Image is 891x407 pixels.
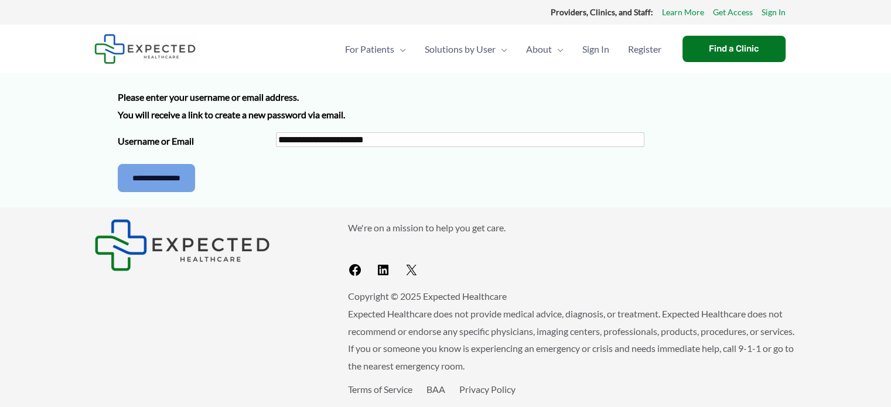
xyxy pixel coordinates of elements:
[762,5,786,20] a: Sign In
[348,219,797,237] p: We're on a mission to help you get care.
[336,29,415,70] a: For PatientsMenu Toggle
[348,308,794,371] span: Expected Healthcare does not provide medical advice, diagnosis, or treatment. Expected Healthcare...
[118,88,774,123] p: Please enter your username or email address. You will receive a link to create a new password via...
[526,29,552,70] span: About
[425,29,496,70] span: Solutions by User
[348,219,797,282] aside: Footer Widget 2
[118,132,276,150] label: Username or Email
[551,7,653,17] strong: Providers, Clinics, and Staff:
[582,29,609,70] span: Sign In
[459,384,516,395] a: Privacy Policy
[345,29,394,70] span: For Patients
[713,5,753,20] a: Get Access
[94,219,319,271] aside: Footer Widget 1
[394,29,406,70] span: Menu Toggle
[552,29,564,70] span: Menu Toggle
[348,290,507,302] span: Copyright © 2025 Expected Healthcare
[348,384,412,395] a: Terms of Service
[94,34,196,64] img: Expected Healthcare Logo - side, dark font, small
[517,29,573,70] a: AboutMenu Toggle
[682,36,786,62] a: Find a Clinic
[336,29,671,70] nav: Primary Site Navigation
[415,29,517,70] a: Solutions by UserMenu Toggle
[426,384,445,395] a: BAA
[573,29,619,70] a: Sign In
[94,219,270,271] img: Expected Healthcare Logo - side, dark font, small
[619,29,671,70] a: Register
[662,5,704,20] a: Learn More
[496,29,507,70] span: Menu Toggle
[628,29,661,70] span: Register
